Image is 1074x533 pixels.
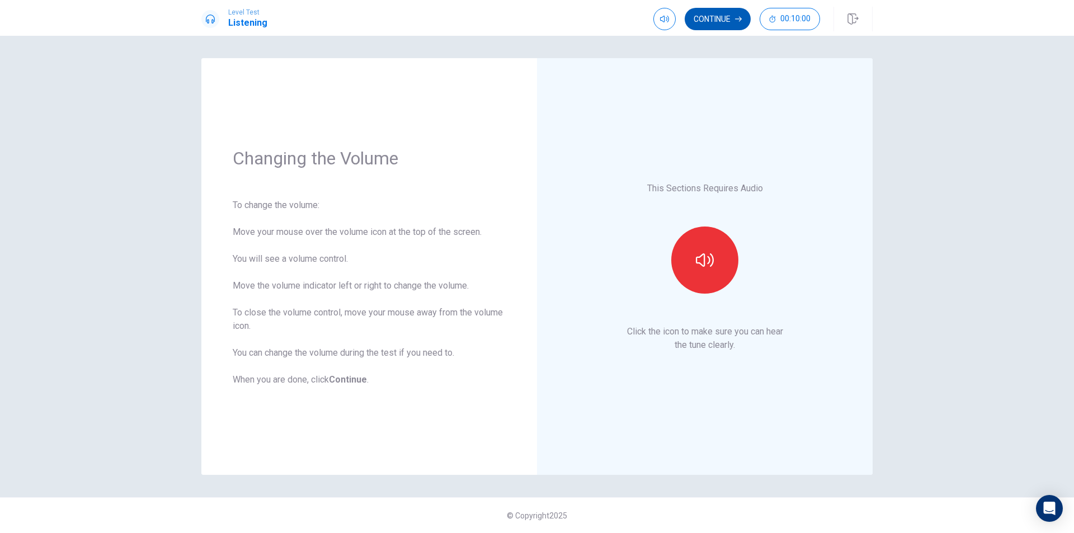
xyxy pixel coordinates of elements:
[507,511,567,520] span: © Copyright 2025
[647,182,763,195] p: This Sections Requires Audio
[780,15,811,23] span: 00:10:00
[627,325,783,352] p: Click the icon to make sure you can hear the tune clearly.
[1036,495,1063,522] div: Open Intercom Messenger
[228,16,267,30] h1: Listening
[685,8,751,30] button: Continue
[233,199,506,386] div: To change the volume: Move your mouse over the volume icon at the top of the screen. You will see...
[329,374,367,385] b: Continue
[760,8,820,30] button: 00:10:00
[228,8,267,16] span: Level Test
[233,147,506,169] h1: Changing the Volume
